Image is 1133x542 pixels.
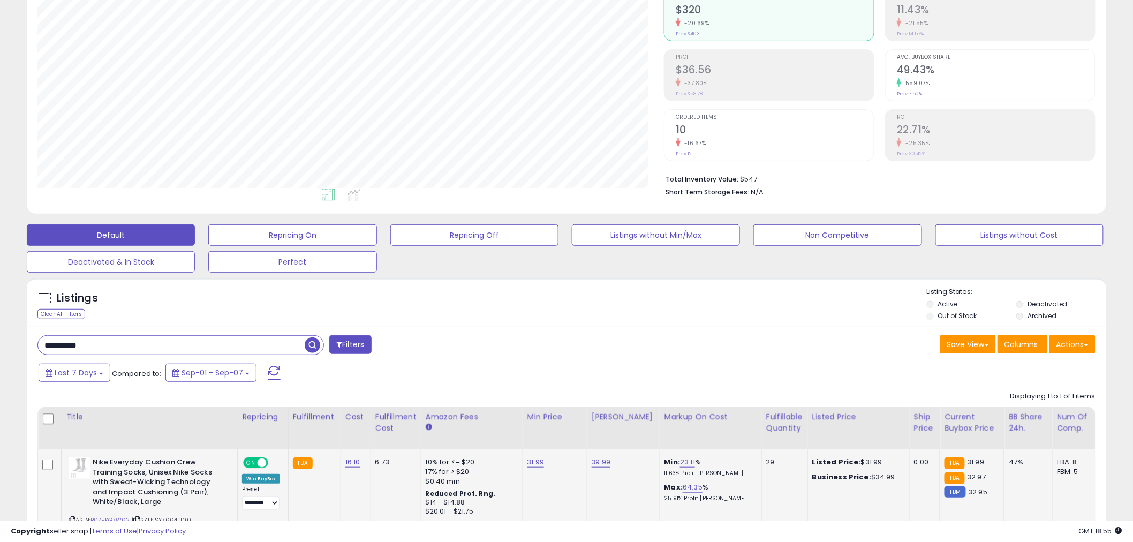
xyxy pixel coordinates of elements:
[676,31,700,37] small: Prev: $403
[112,368,161,379] span: Compared to:
[244,458,258,468] span: ON
[681,19,709,27] small: -20.69%
[680,457,695,468] a: 23.11
[293,457,313,469] small: FBA
[345,457,360,468] a: 16.10
[897,31,924,37] small: Prev: 14.57%
[1009,411,1048,434] div: BB Share 24h.
[897,64,1095,78] h2: 49.43%
[927,287,1106,297] p: Listing States:
[1057,411,1096,434] div: Num of Comp.
[426,457,515,467] div: 10% for <= $20
[666,175,738,184] b: Total Inventory Value:
[998,335,1048,353] button: Columns
[897,4,1095,18] h2: 11.43%
[666,172,1087,185] li: $547
[426,507,515,516] div: $20.01 - $21.75
[664,483,753,502] div: %
[1049,335,1096,353] button: Actions
[345,411,366,423] div: Cost
[1079,526,1122,536] span: 2025-09-15 18:55 GMT
[676,4,874,18] h2: $320
[897,150,925,157] small: Prev: 30.42%
[935,224,1104,246] button: Listings without Cost
[676,150,692,157] small: Prev: 12
[11,526,186,537] div: seller snap | |
[375,411,417,434] div: Fulfillment Cost
[812,457,861,467] b: Listed Price:
[242,486,280,510] div: Preset:
[1028,299,1068,308] label: Deactivated
[683,482,703,493] a: 64.35
[664,457,753,477] div: %
[676,115,874,121] span: Ordered Items
[1057,467,1092,477] div: FBM: 5
[914,411,935,434] div: Ship Price
[92,526,137,536] a: Terms of Use
[527,457,545,468] a: 31.99
[11,526,50,536] strong: Copyright
[812,472,901,482] div: $34.99
[139,526,186,536] a: Privacy Policy
[267,458,284,468] span: OFF
[676,91,703,97] small: Prev: $58.78
[968,472,986,482] span: 32.97
[55,367,97,378] span: Last 7 Days
[897,115,1095,121] span: ROI
[375,457,413,467] div: 6.73
[664,495,753,502] p: 25.91% Profit [PERSON_NAME]
[753,224,921,246] button: Non Competitive
[93,457,223,510] b: Nike Everyday Cushion Crew Training Socks, Unisex Nike Socks with Sweat-Wicking Technology and Im...
[132,516,197,524] span: | SKU: SX7664-100-L
[90,516,130,525] a: B07FKG7W63
[664,457,681,467] b: Min:
[69,457,90,479] img: 31tpmg78KqL._SL40_.jpg
[1057,457,1092,467] div: FBA: 8
[666,187,749,197] b: Short Term Storage Fees:
[390,224,558,246] button: Repricing Off
[426,423,432,432] small: Amazon Fees.
[1010,392,1096,402] div: Displaying 1 to 1 of 1 items
[945,472,964,484] small: FBA
[182,367,243,378] span: Sep-01 - Sep-07
[66,411,233,423] div: Title
[968,457,985,467] span: 31.99
[766,411,803,434] div: Fulfillable Quantity
[208,224,376,246] button: Repricing On
[897,55,1095,61] span: Avg. Buybox Share
[812,472,871,482] b: Business Price:
[940,335,996,353] button: Save View
[242,474,280,484] div: Win BuyBox
[676,64,874,78] h2: $36.56
[914,457,932,467] div: 0.00
[902,79,930,87] small: 559.07%
[676,55,874,61] span: Profit
[945,411,1000,434] div: Current Buybox Price
[426,467,515,477] div: 17% for > $20
[426,498,515,507] div: $14 - $14.88
[766,457,799,467] div: 29
[664,482,683,492] b: Max:
[945,486,965,498] small: FBM
[208,251,376,273] button: Perfect
[426,411,518,423] div: Amazon Fees
[426,489,496,498] b: Reduced Prof. Rng.
[664,470,753,477] p: 11.63% Profit [PERSON_NAME]
[938,299,958,308] label: Active
[293,411,336,423] div: Fulfillment
[938,311,977,320] label: Out of Stock
[751,187,764,197] span: N/A
[57,291,98,306] h5: Listings
[969,487,988,497] span: 32.95
[945,457,964,469] small: FBA
[681,79,708,87] small: -37.80%
[1004,339,1038,350] span: Columns
[527,411,583,423] div: Min Price
[812,411,905,423] div: Listed Price
[897,124,1095,138] h2: 22.71%
[165,364,256,382] button: Sep-01 - Sep-07
[27,224,195,246] button: Default
[329,335,371,354] button: Filters
[897,91,922,97] small: Prev: 7.50%
[27,251,195,273] button: Deactivated & In Stock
